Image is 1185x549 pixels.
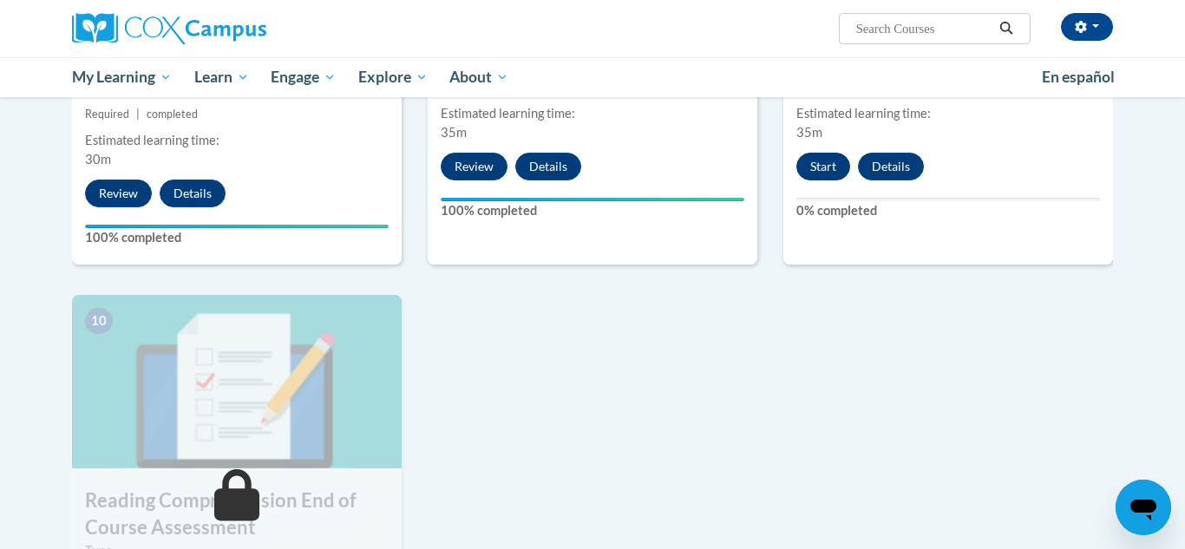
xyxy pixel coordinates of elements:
[85,152,111,167] span: 30m
[858,153,924,180] button: Details
[160,180,226,207] button: Details
[72,13,266,44] img: Cox Campus
[441,201,744,220] label: 100% completed
[358,67,428,88] span: Explore
[85,180,152,207] button: Review
[441,153,507,180] button: Review
[85,228,389,247] label: 100% completed
[72,67,172,88] span: My Learning
[515,153,581,180] button: Details
[147,108,198,121] span: completed
[441,104,744,123] div: Estimated learning time:
[85,131,389,150] div: Estimated learning time:
[72,295,402,468] img: Course Image
[194,67,249,88] span: Learn
[796,201,1100,220] label: 0% completed
[1116,480,1171,535] iframe: Button to launch messaging window
[854,18,993,39] input: Search Courses
[46,57,1139,97] div: Main menu
[1031,59,1126,95] a: En español
[72,13,402,44] a: Cox Campus
[271,67,336,88] span: Engage
[796,125,822,140] span: 35m
[1042,68,1115,86] span: En español
[993,18,1019,39] button: Search
[796,104,1100,123] div: Estimated learning time:
[85,308,113,334] span: 10
[449,67,508,88] span: About
[85,108,129,121] span: Required
[183,57,260,97] a: Learn
[441,198,744,201] div: Your progress
[136,108,140,121] span: |
[796,153,850,180] button: Start
[347,57,439,97] a: Explore
[72,487,402,541] h3: Reading Comprehension End of Course Assessment
[441,125,467,140] span: 35m
[61,57,183,97] a: My Learning
[85,225,389,228] div: Your progress
[1061,13,1113,41] button: Account Settings
[439,57,520,97] a: About
[259,57,347,97] a: Engage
